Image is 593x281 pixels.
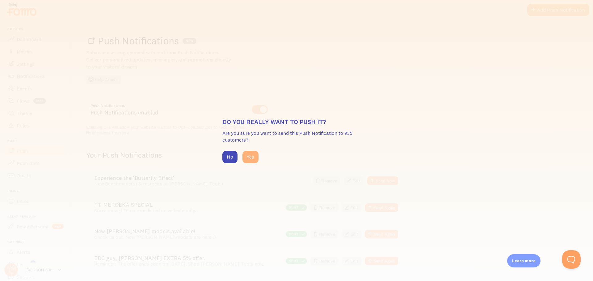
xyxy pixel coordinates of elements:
[222,118,371,126] h3: Do you really want to push it?
[507,254,540,267] div: Learn more
[222,130,371,144] p: Are you sure you want to send this Push Notification to 935 customers?
[222,151,238,163] button: No
[512,258,536,264] p: Learn more
[562,250,581,269] iframe: Help Scout Beacon - Open
[242,151,259,163] button: Yes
